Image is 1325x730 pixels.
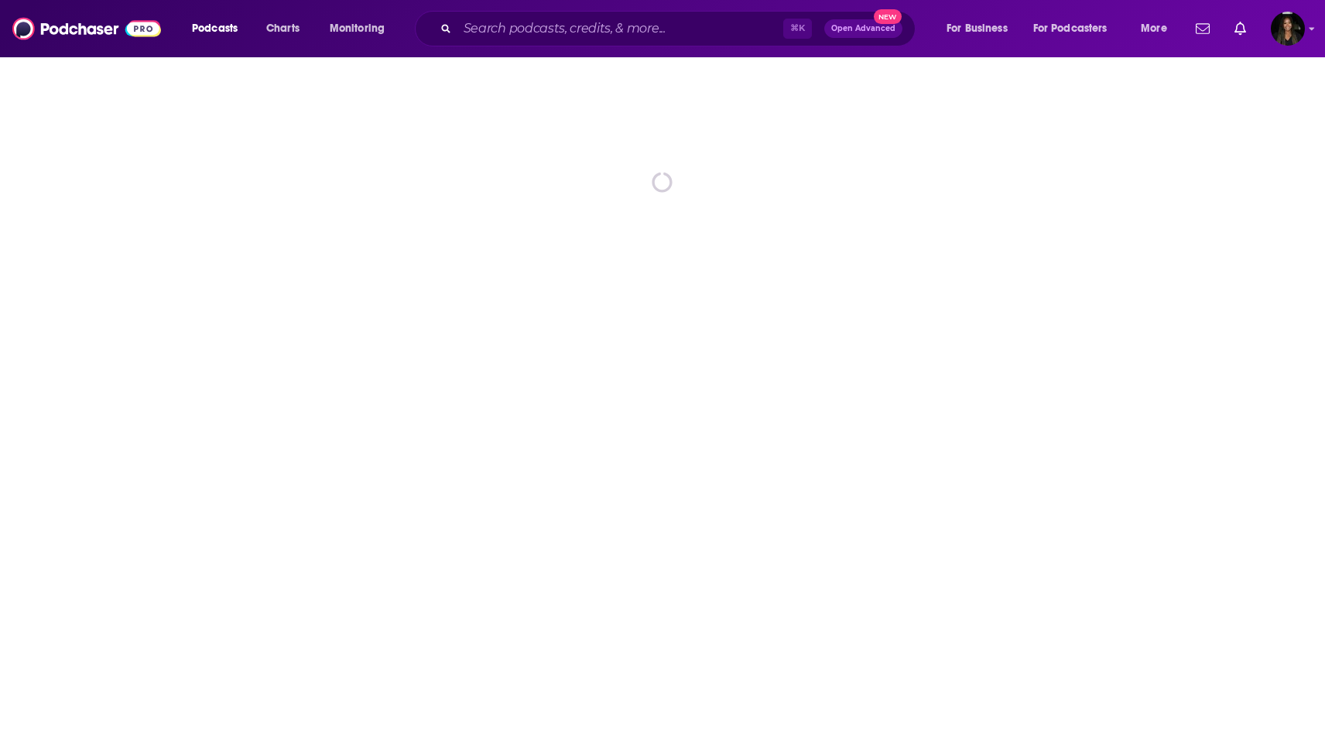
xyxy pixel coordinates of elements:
[831,25,895,33] span: Open Advanced
[12,14,161,43] img: Podchaser - Follow, Share and Rate Podcasts
[824,19,902,38] button: Open AdvancedNew
[330,18,385,39] span: Monitoring
[457,16,783,41] input: Search podcasts, credits, & more...
[1141,18,1167,39] span: More
[1130,16,1186,41] button: open menu
[1023,16,1130,41] button: open menu
[266,18,300,39] span: Charts
[1190,15,1216,42] a: Show notifications dropdown
[192,18,238,39] span: Podcasts
[1271,12,1305,46] img: User Profile
[181,16,258,41] button: open menu
[936,16,1027,41] button: open menu
[1228,15,1252,42] a: Show notifications dropdown
[1271,12,1305,46] span: Logged in as elissa.mccool
[947,18,1008,39] span: For Business
[430,11,930,46] div: Search podcasts, credits, & more...
[256,16,309,41] a: Charts
[874,9,902,24] span: New
[1271,12,1305,46] button: Show profile menu
[1033,18,1108,39] span: For Podcasters
[319,16,405,41] button: open menu
[783,19,812,39] span: ⌘ K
